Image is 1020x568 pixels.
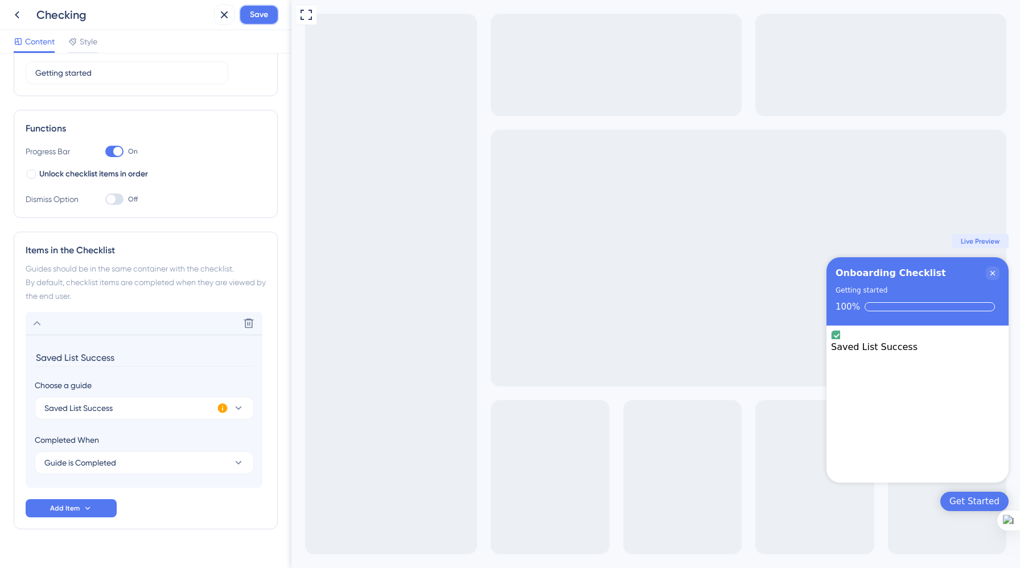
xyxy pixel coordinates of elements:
[26,262,266,303] div: Guides should be in the same container with the checklist. By default, checklist items are comple...
[658,496,708,507] div: Get Started
[544,302,708,312] div: Checklist progress: 100%
[44,456,116,470] span: Guide is Completed
[544,302,569,312] div: 100%
[44,401,113,415] span: Saved List Success
[35,349,256,367] input: Header
[669,237,708,246] span: Live Preview
[35,433,254,447] div: Completed When
[35,451,254,474] button: Guide is Completed
[36,7,209,23] div: Checking
[694,266,708,280] div: Close Checklist
[25,35,55,48] span: Content
[26,499,117,517] button: Add Item
[26,122,266,135] div: Functions
[26,145,83,158] div: Progress Bar
[540,341,713,352] div: Saved List Success
[544,266,655,280] div: Onboarding Checklist
[250,8,268,22] span: Save
[39,167,148,181] span: Unlock checklist items in order
[544,285,596,296] div: Getting started
[80,35,97,48] span: Style
[128,195,138,204] span: Off
[35,378,253,392] div: Choose a guide
[35,67,219,79] input: Header 2
[26,192,83,206] div: Dismiss Option
[50,504,80,513] span: Add Item
[535,326,717,484] div: Checklist items
[535,257,717,483] div: Checklist Container
[239,5,279,25] button: Save
[540,330,713,352] div: Saved List Success is complete.
[35,397,254,419] button: Saved List Success
[649,492,717,511] div: Open Get Started checklist
[128,147,138,156] span: On
[26,244,266,257] div: Items in the Checklist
